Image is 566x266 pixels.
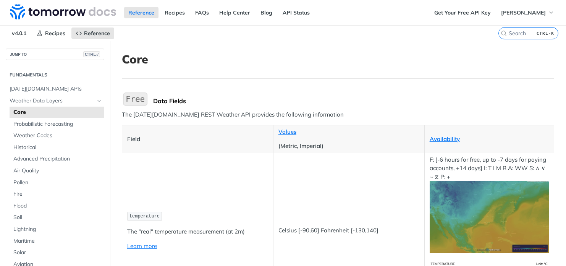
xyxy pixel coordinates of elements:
span: Expand image [430,213,549,220]
a: Flood [10,200,104,212]
span: Advanced Precipitation [13,155,102,163]
span: Air Quality [13,167,102,175]
a: Weather Codes [10,130,104,141]
a: Air Quality [10,165,104,177]
a: Recipes [32,28,70,39]
a: Help Center [215,7,254,18]
a: FAQs [191,7,213,18]
a: Probabilistic Forecasting [10,118,104,130]
a: Soil [10,212,104,223]
span: [PERSON_NAME] [501,9,546,16]
span: temperature [129,214,160,219]
kbd: CTRL-K [535,29,556,37]
p: The [DATE][DOMAIN_NAME] REST Weather API provides the following information [122,110,554,119]
a: API Status [278,7,314,18]
h1: Core [122,52,554,66]
p: The "real" temperature measurement (at 2m) [127,227,268,236]
button: JUMP TOCTRL-/ [6,49,104,60]
button: Hide subpages for Weather Data Layers [96,98,102,104]
h2: Fundamentals [6,71,104,78]
p: Field [127,135,268,144]
span: v4.0.1 [8,28,31,39]
a: Fire [10,188,104,200]
a: Core [10,107,104,118]
a: Solar [10,247,104,258]
a: Get Your Free API Key [430,7,495,18]
a: [DATE][DOMAIN_NAME] APIs [6,83,104,95]
span: Solar [13,249,102,256]
a: Advanced Precipitation [10,153,104,165]
span: Reference [84,30,110,37]
a: Availability [430,135,460,143]
a: Blog [256,7,277,18]
div: Data Fields [153,97,554,105]
span: [DATE][DOMAIN_NAME] APIs [10,85,102,93]
a: Pollen [10,177,104,188]
a: Learn more [127,242,157,250]
span: Flood [13,202,102,210]
span: Probabilistic Forecasting [13,120,102,128]
p: F: [-6 hours for free, up to -7 days for paying accounts, +14 days] I: T I M R A: WW S: ∧ ∨ ~ ⧖ P: + [430,156,549,253]
span: Core [13,109,102,116]
p: (Metric, Imperial) [278,142,419,151]
svg: Search [501,30,507,36]
img: Tomorrow.io Weather API Docs [10,4,116,19]
span: Pollen [13,179,102,187]
span: CTRL-/ [83,51,100,57]
span: Weather Data Layers [10,97,94,105]
a: Weather Data LayersHide subpages for Weather Data Layers [6,95,104,107]
a: Values [278,128,296,135]
a: Historical [10,142,104,153]
a: Lightning [10,224,104,235]
a: Reference [71,28,114,39]
span: Lightning [13,225,102,233]
span: Soil [13,214,102,221]
a: Reference [124,7,158,18]
span: Weather Codes [13,132,102,139]
a: Recipes [160,7,189,18]
span: Fire [13,190,102,198]
span: Historical [13,144,102,151]
span: Recipes [45,30,65,37]
p: Celsius [-90,60] Fahrenheit [-130,140] [278,226,419,235]
span: Maritime [13,237,102,245]
a: Maritime [10,235,104,247]
button: [PERSON_NAME] [497,7,558,18]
